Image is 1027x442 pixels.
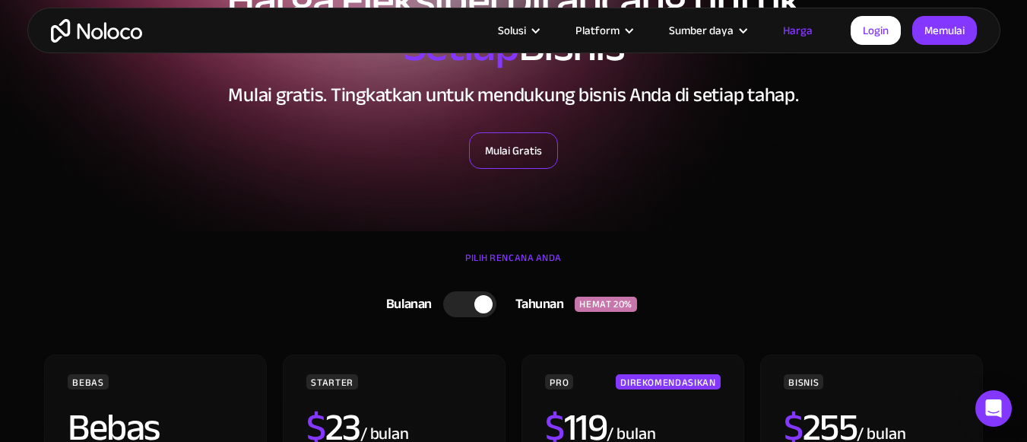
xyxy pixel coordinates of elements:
font: BISNIS [788,374,819,392]
div: Platform [556,21,650,40]
font: Harga [783,20,813,41]
div: Solusi [479,21,556,40]
a: Harga [764,21,832,40]
font: Mulai Gratis [485,140,542,161]
font: Tahunan [515,291,564,316]
font: STARTER [311,374,353,392]
font: Bulanan [386,291,432,316]
a: Mulai Gratis [469,132,558,169]
a: Memulai [912,16,977,45]
div: Open Intercom Messenger [975,390,1012,427]
div: Sumber daya [650,21,764,40]
font: PRO [550,374,569,392]
font: Platform [575,20,620,41]
font: Mulai gratis. Tingkatkan untuk mendukung bisnis Anda di setiap tahap. [228,76,798,113]
font: HEMAT 20% [579,295,632,313]
font: BEBAS [72,374,103,392]
font: Sumber daya [669,20,734,41]
a: rumah [51,19,142,43]
font: DIREKOMENDASIKAN [620,374,715,392]
font: PILIH RENCANA ANDA [465,249,561,267]
font: Solusi [498,20,526,41]
font: Login [863,20,889,41]
font: Memulai [924,20,965,41]
a: Login [851,16,901,45]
